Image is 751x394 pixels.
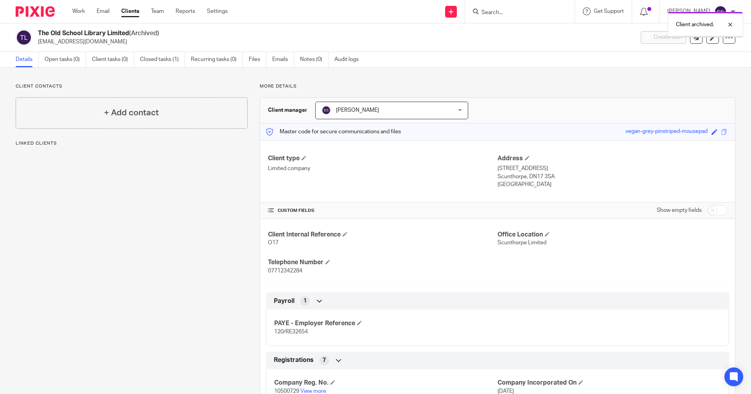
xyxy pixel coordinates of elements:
[121,7,139,15] a: Clients
[97,7,110,15] a: Email
[625,127,708,136] div: vegan-grey-pinstriped-mousepad
[641,31,686,44] button: Create task
[92,52,134,67] a: Client tasks (0)
[16,83,248,90] p: Client contacts
[268,268,302,274] span: 07712342284
[274,297,295,305] span: Payroll
[304,297,307,305] span: 1
[266,128,401,136] p: Master code for secure communications and files
[191,52,243,67] a: Recurring tasks (0)
[38,29,511,38] h2: The Old School Library Limited
[322,106,331,115] img: svg%3E
[268,165,498,172] p: Limited company
[274,319,498,328] h4: PAYE - Employer Reference
[274,356,314,364] span: Registrations
[176,7,195,15] a: Reports
[16,140,248,147] p: Linked clients
[498,240,546,245] span: Scunthorpe Limited
[16,29,32,46] img: svg%3E
[498,165,727,172] p: [STREET_ADDRESS]
[72,7,85,15] a: Work
[498,181,727,188] p: [GEOGRAPHIC_DATA]
[657,206,702,214] label: Show empty fields
[16,52,39,67] a: Details
[714,5,727,18] img: svg%3E
[498,154,727,163] h4: Address
[260,83,735,90] p: More details
[498,231,727,239] h4: Office Location
[249,52,266,67] a: Files
[268,154,498,163] h4: Client type
[676,21,714,29] p: Client archived.
[45,52,86,67] a: Open tasks (0)
[498,389,514,394] span: [DATE]
[268,258,498,267] h4: Telephone Number
[274,389,299,394] span: 10500729
[498,173,727,181] p: Scunthorpe, DN17 3SA
[268,106,307,114] h3: Client manager
[498,379,721,387] h4: Company Incorporated On
[300,389,326,394] a: View more
[334,52,365,67] a: Audit logs
[268,231,498,239] h4: Client Internal Reference
[300,52,329,67] a: Notes (0)
[268,240,278,245] span: O17
[38,38,629,46] p: [EMAIL_ADDRESS][DOMAIN_NAME]
[207,7,228,15] a: Settings
[274,329,308,335] span: 120/RE32654
[274,379,498,387] h4: Company Reg. No.
[16,6,55,17] img: Pixie
[140,52,185,67] a: Closed tasks (1)
[268,208,498,214] h4: CUSTOM FIELDS
[272,52,294,67] a: Emails
[323,356,326,364] span: 7
[129,30,159,36] span: (Archived)
[336,107,379,113] span: [PERSON_NAME]
[151,7,164,15] a: Team
[104,107,159,119] h4: + Add contact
